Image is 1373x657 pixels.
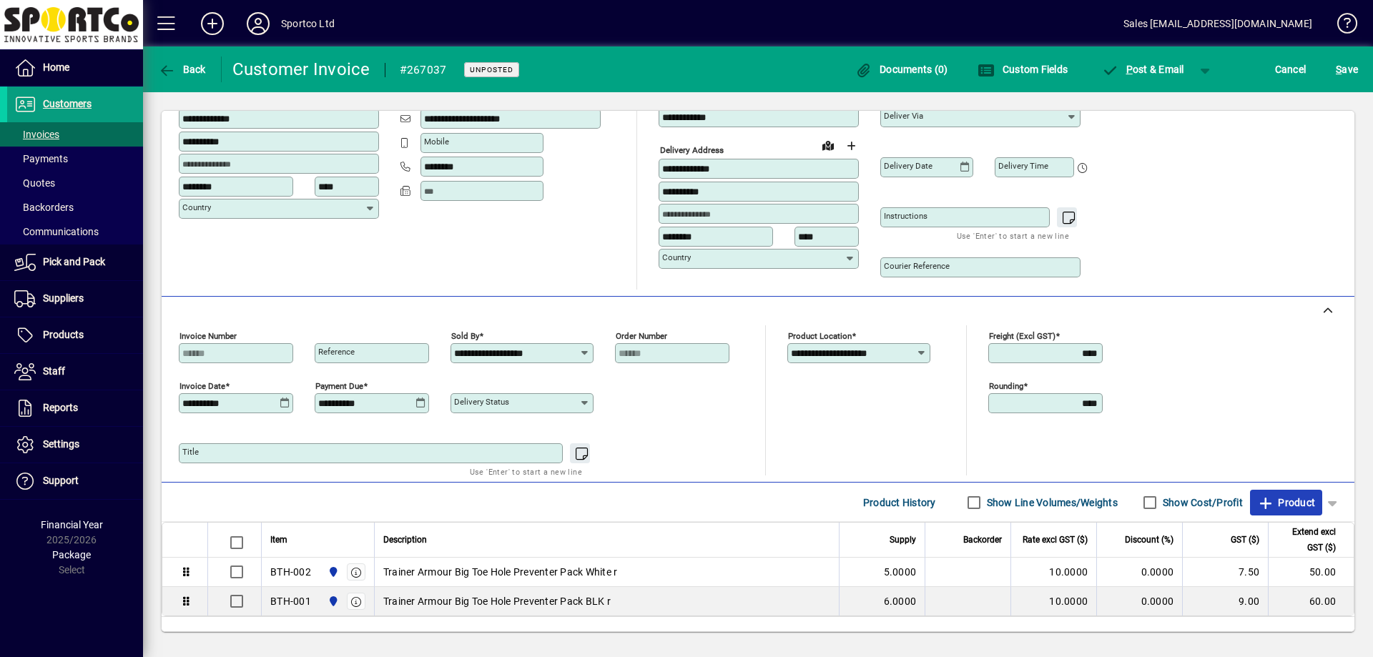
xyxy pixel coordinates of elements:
span: Settings [43,438,79,450]
a: Reports [7,390,143,426]
span: Products [43,329,84,340]
span: ost & Email [1101,64,1184,75]
span: Backorder [963,532,1002,548]
td: 60.00 [1268,587,1354,616]
td: 0.0000 [1096,587,1182,616]
span: Suppliers [43,292,84,304]
mat-label: Delivery date [884,161,932,171]
a: Suppliers [7,281,143,317]
span: Home [43,61,69,73]
a: Settings [7,427,143,463]
mat-label: Country [662,252,691,262]
span: Custom Fields [978,64,1068,75]
a: Backorders [7,195,143,219]
label: Show Cost/Profit [1160,495,1243,510]
mat-label: Payment due [315,381,363,391]
td: 0.0000 [1096,558,1182,587]
span: Backorders [14,202,74,213]
span: 6.0000 [884,594,917,608]
button: Profile [235,11,281,36]
span: Rate excl GST ($) [1023,532,1088,548]
span: Sportco Ltd Warehouse [324,593,340,609]
span: Item [270,532,287,548]
a: Home [7,50,143,86]
button: Custom Fields [974,56,1071,82]
span: Unposted [470,65,513,74]
span: Customers [43,98,92,109]
span: Product [1257,491,1315,514]
div: Sales [EMAIL_ADDRESS][DOMAIN_NAME] [1123,12,1312,35]
span: Trainer Armour Big Toe Hole Preventer Pack White r [383,565,618,579]
a: Products [7,317,143,353]
mat-label: Order number [616,331,667,341]
mat-label: Mobile [424,137,449,147]
mat-label: Freight (excl GST) [989,331,1055,341]
mat-hint: Use 'Enter' to start a new line [470,463,582,480]
button: Product History [857,490,942,515]
span: Sportco Ltd Warehouse [324,564,340,580]
div: BTH-002 [270,565,311,579]
mat-label: Reference [318,347,355,357]
td: 50.00 [1268,558,1354,587]
div: #267037 [400,59,447,81]
mat-label: Rounding [989,381,1023,391]
mat-label: Instructions [884,211,927,221]
a: Staff [7,354,143,390]
mat-label: Invoice number [179,331,237,341]
button: Post & Email [1094,56,1191,82]
button: Choose address [840,134,862,157]
app-page-header-button: Back [143,56,222,82]
a: Support [7,463,143,499]
span: P [1126,64,1133,75]
span: Financial Year [41,519,103,530]
mat-label: Deliver via [884,111,923,121]
a: Pick and Pack [7,244,143,280]
span: Package [52,549,91,560]
button: Save [1332,56,1362,82]
span: Supply [890,532,916,548]
span: Reports [43,402,78,413]
span: Documents (0) [855,64,948,75]
a: Knowledge Base [1327,3,1355,49]
span: Discount (%) [1125,532,1173,548]
a: Invoices [7,122,143,147]
span: Invoices [14,129,59,140]
label: Show Line Volumes/Weights [984,495,1118,510]
span: Support [43,475,79,486]
button: Product [1250,490,1322,515]
button: Add [190,11,235,36]
span: Communications [14,226,99,237]
span: 5.0000 [884,565,917,579]
span: Description [383,532,427,548]
span: Payments [14,153,68,164]
a: Quotes [7,171,143,195]
div: Customer Invoice [232,58,370,81]
span: Quotes [14,177,55,189]
span: GST ($) [1231,532,1259,548]
button: Cancel [1271,56,1310,82]
span: Trainer Armour Big Toe Hole Preventer Pack BLK r [383,594,611,608]
span: ave [1336,58,1358,81]
div: 10.0000 [1020,565,1088,579]
mat-label: Title [182,447,199,457]
mat-label: Delivery time [998,161,1048,171]
mat-label: Country [182,202,211,212]
span: Extend excl GST ($) [1277,524,1336,555]
a: Payments [7,147,143,171]
div: Sportco Ltd [281,12,335,35]
span: Product History [863,491,936,514]
mat-label: Courier Reference [884,261,950,271]
div: 10.0000 [1020,594,1088,608]
button: Back [154,56,210,82]
span: Back [158,64,206,75]
span: Staff [43,365,65,377]
button: Documents (0) [852,56,952,82]
td: 7.50 [1182,558,1268,587]
mat-label: Invoice date [179,381,225,391]
a: View on map [817,134,840,157]
a: Communications [7,219,143,244]
span: S [1336,64,1342,75]
span: Pick and Pack [43,256,105,267]
mat-label: Delivery status [454,397,509,407]
mat-label: Product location [788,331,852,341]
